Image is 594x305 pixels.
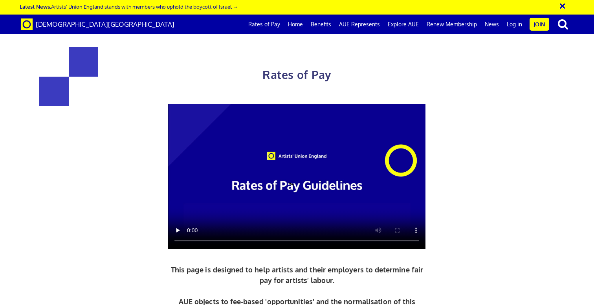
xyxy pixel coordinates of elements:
[335,15,384,34] a: AUE Represents
[307,15,335,34] a: Benefits
[20,3,51,10] strong: Latest News:
[530,18,549,31] a: Join
[384,15,423,34] a: Explore AUE
[244,15,284,34] a: Rates of Pay
[36,20,174,28] span: [DEMOGRAPHIC_DATA][GEOGRAPHIC_DATA]
[15,15,180,34] a: Brand [DEMOGRAPHIC_DATA][GEOGRAPHIC_DATA]
[262,68,331,82] span: Rates of Pay
[423,15,481,34] a: Renew Membership
[20,3,238,10] a: Latest News:Artists’ Union England stands with members who uphold the boycott of Israel →
[284,15,307,34] a: Home
[503,15,526,34] a: Log in
[551,16,575,32] button: search
[481,15,503,34] a: News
